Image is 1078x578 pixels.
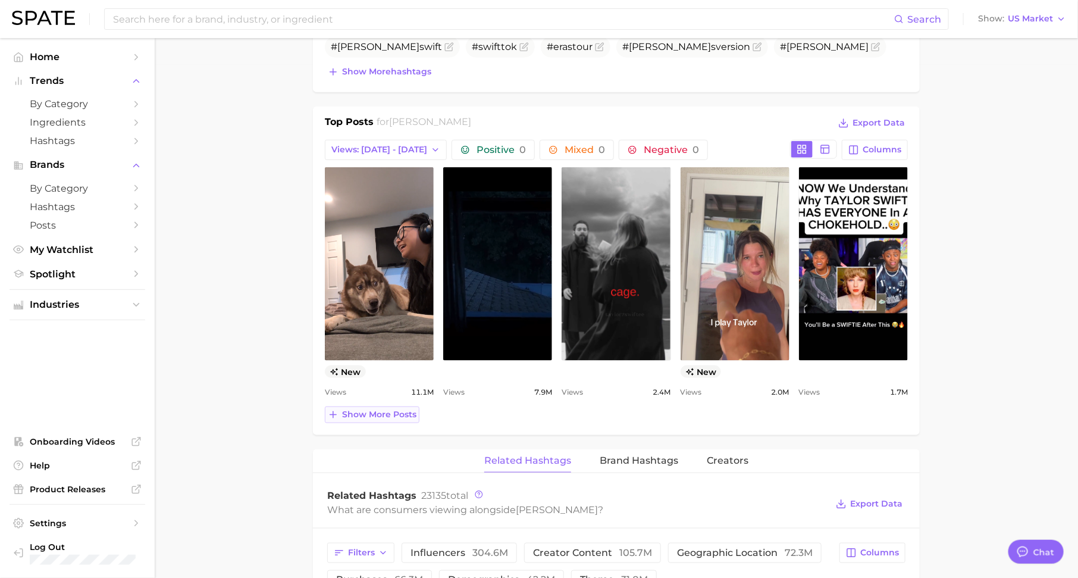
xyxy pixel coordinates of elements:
div: What are consumers viewing alongside ? [327,502,827,518]
button: Flag as miscategorized or irrelevant [444,42,454,52]
a: Home [10,48,145,66]
span: Settings [30,518,125,529]
span: [PERSON_NAME] [629,41,711,52]
a: Posts [10,216,145,235]
button: Flag as miscategorized or irrelevant [753,42,762,52]
a: Product Releases [10,480,145,498]
span: Show more posts [342,410,416,420]
span: Brands [30,160,125,170]
span: 2.4m [653,385,671,399]
a: Ingredients [10,113,145,132]
span: Hashtags [30,135,125,146]
input: Search here for a brand, industry, or ingredient [112,9,894,29]
span: # tok [472,41,517,52]
span: Export Data [853,118,905,128]
span: 304.6m [472,547,508,558]
span: Views [681,385,702,399]
span: 11.1m [411,385,434,399]
span: Trends [30,76,125,86]
span: geographic location [677,548,813,558]
span: Related Hashtags [327,490,416,501]
button: Export Data [833,496,905,513]
button: ShowUS Market [975,11,1069,27]
button: Brands [10,156,145,174]
button: Flag as miscategorized or irrelevant [871,42,880,52]
span: Columns [863,145,901,155]
span: 7.9m [534,385,552,399]
a: Settings [10,514,145,532]
span: Spotlight [30,268,125,280]
span: by Category [30,183,125,194]
span: [PERSON_NAME] [786,41,869,52]
span: Industries [30,299,125,310]
a: Log out. Currently logged in with e-mail hannah@spate.nyc. [10,538,145,569]
button: Columns [842,140,908,160]
span: Creators [707,455,748,466]
h1: Top Posts [325,115,374,133]
span: 0 [692,144,699,155]
span: 1.7m [890,385,908,399]
a: by Category [10,179,145,198]
button: Show morehashtags [325,64,434,80]
span: 0 [519,144,526,155]
span: creator content [533,548,652,558]
span: [PERSON_NAME] [337,41,419,52]
button: Show more posts [325,407,419,423]
span: Views [325,385,346,399]
button: Flag as miscategorized or irrelevant [595,42,604,52]
span: Product Releases [30,484,125,495]
span: Views [443,385,465,399]
a: My Watchlist [10,240,145,259]
span: swift [478,41,501,52]
span: US Market [1008,15,1053,22]
button: Flag as miscategorized or irrelevant [519,42,529,52]
span: influencers [410,548,508,558]
span: # sversion [622,41,750,52]
button: Export Data [835,115,908,132]
span: total [421,490,468,501]
span: My Watchlist [30,244,125,255]
span: Negative [644,145,699,155]
span: [PERSON_NAME] [516,504,598,515]
span: Search [907,14,941,25]
span: Log Out [30,542,136,552]
span: Mixed [565,145,605,155]
span: Home [30,51,125,63]
span: new [681,365,722,378]
span: Related Hashtags [484,455,571,466]
button: Trends [10,72,145,90]
button: Views: [DATE] - [DATE] [325,140,447,160]
h2: for [377,115,472,133]
span: by Category [30,98,125,110]
button: Industries [10,296,145,314]
span: Ingredients [30,117,125,128]
a: Hashtags [10,198,145,216]
span: Help [30,460,125,471]
span: Posts [30,220,125,231]
span: 2.0m [772,385,789,399]
a: Help [10,457,145,474]
span: Views [799,385,820,399]
span: Filters [348,548,375,558]
span: new [325,365,366,378]
span: # [780,41,869,52]
span: Views: [DATE] - [DATE] [331,145,427,155]
span: Hashtags [30,201,125,213]
a: Onboarding Videos [10,433,145,451]
button: Filters [327,543,394,563]
span: # [331,41,442,52]
span: 105.7m [619,547,652,558]
span: Brand Hashtags [600,455,678,466]
span: Show [978,15,1004,22]
span: [PERSON_NAME] [390,116,472,127]
img: SPATE [12,11,75,25]
span: Columns [860,548,899,558]
a: by Category [10,95,145,113]
span: Onboarding Videos [30,436,125,447]
span: Export Data [850,499,902,509]
span: 0 [598,144,605,155]
span: Show more hashtags [342,67,431,77]
span: swift [419,41,442,52]
span: 72.3m [785,547,813,558]
span: 23135 [421,490,446,501]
